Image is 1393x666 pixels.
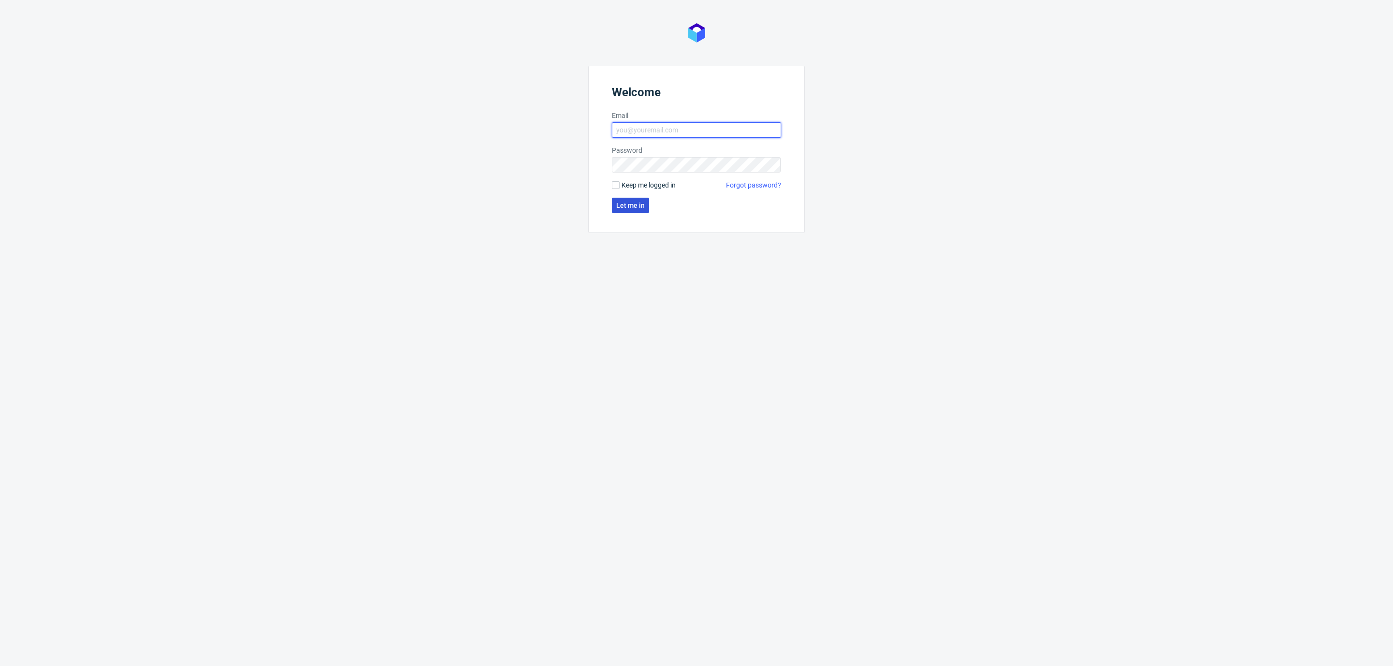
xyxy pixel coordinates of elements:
button: Let me in [612,198,649,213]
input: you@youremail.com [612,122,781,138]
span: Keep me logged in [622,180,676,190]
header: Welcome [612,86,781,103]
a: Forgot password? [726,180,781,190]
label: Password [612,145,781,155]
span: Let me in [616,202,645,209]
label: Email [612,111,781,120]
